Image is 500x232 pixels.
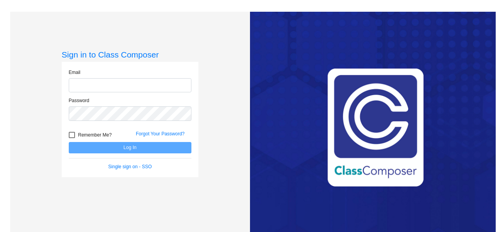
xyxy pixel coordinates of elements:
a: Forgot Your Password? [136,131,185,137]
h3: Sign in to Class Composer [62,50,198,59]
button: Log In [69,142,191,153]
label: Password [69,97,89,104]
a: Single sign on - SSO [108,164,152,169]
span: Remember Me? [78,130,112,140]
label: Email [69,69,80,76]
